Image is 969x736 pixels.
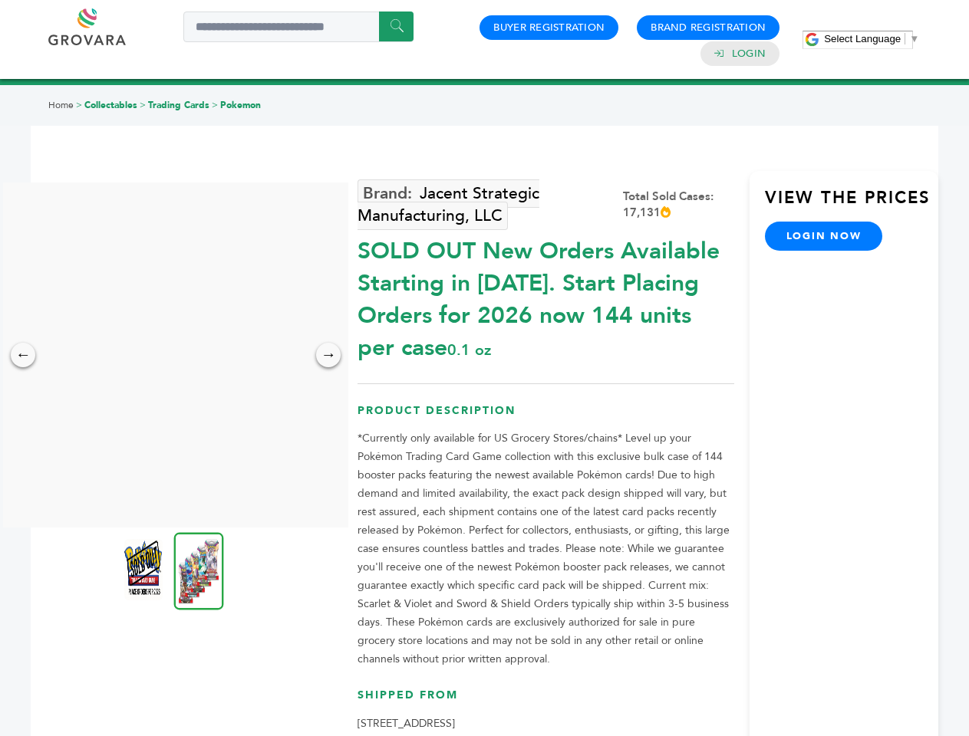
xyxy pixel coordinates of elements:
h3: Product Description [358,403,734,430]
a: login now [765,222,883,251]
a: Jacent Strategic Manufacturing, LLC [358,179,539,230]
span: ▼ [909,33,919,44]
div: ← [11,343,35,367]
h3: Shipped From [358,688,734,715]
a: Collectables [84,99,137,111]
span: ​ [905,33,905,44]
img: *SOLD OUT* New Orders Available Starting in 2026. Start Placing Orders for 2026 now! 144 units pe... [124,539,163,600]
a: Buyer Registration [493,21,605,34]
a: Brand Registration [651,21,766,34]
a: Home [48,99,74,111]
input: Search a product or brand... [183,11,414,42]
img: *SOLD OUT* New Orders Available Starting in 2026. Start Placing Orders for 2026 now! 144 units pe... [174,532,224,609]
a: Trading Cards [148,99,209,111]
a: Login [732,47,766,61]
span: > [212,99,218,111]
span: > [140,99,146,111]
a: Pokemon [220,99,261,111]
span: Select Language [824,33,901,44]
span: > [76,99,82,111]
div: SOLD OUT New Orders Available Starting in [DATE]. Start Placing Orders for 2026 now 144 units per... [358,228,734,364]
span: 0.1 oz [447,340,491,360]
div: Total Sold Cases: 17,131 [623,189,734,221]
h3: View the Prices [765,186,938,222]
a: Select Language​ [824,33,919,44]
div: → [316,343,341,367]
p: *Currently only available for US Grocery Stores/chains* Level up your Pokémon Trading Card Game c... [358,429,734,669]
